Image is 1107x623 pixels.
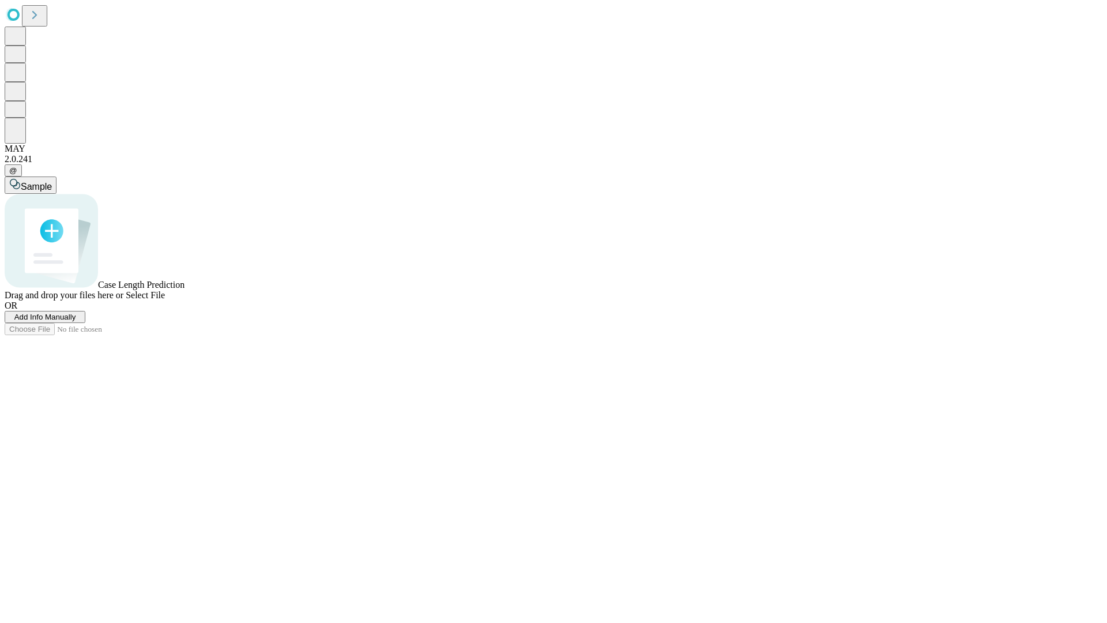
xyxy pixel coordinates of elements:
div: 2.0.241 [5,154,1102,164]
span: Sample [21,182,52,192]
span: Add Info Manually [14,313,76,321]
span: @ [9,166,17,175]
button: Sample [5,177,57,194]
button: @ [5,164,22,177]
span: Case Length Prediction [98,280,184,290]
span: OR [5,301,17,310]
span: Select File [126,290,165,300]
button: Add Info Manually [5,311,85,323]
div: MAY [5,144,1102,154]
span: Drag and drop your files here or [5,290,123,300]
